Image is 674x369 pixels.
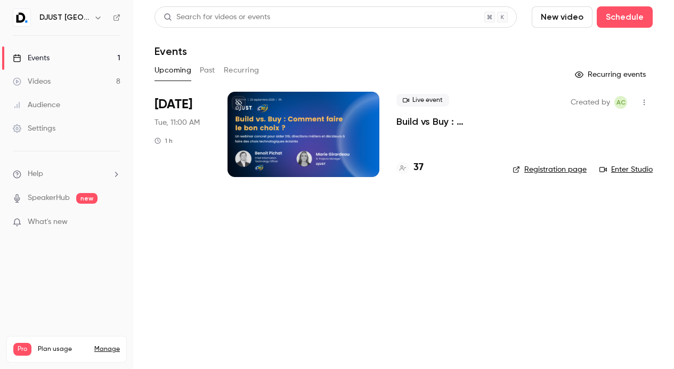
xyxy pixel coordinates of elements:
[13,343,31,356] span: Pro
[38,345,88,354] span: Plan usage
[13,76,51,87] div: Videos
[396,115,496,128] a: Build vs Buy : comment faire le bon choix ?
[155,137,173,145] div: 1 h
[616,96,626,109] span: AC
[396,161,424,175] a: 37
[13,169,120,180] li: help-dropdown-opener
[39,12,90,23] h6: DJUST [GEOGRAPHIC_DATA]
[599,164,653,175] a: Enter Studio
[94,345,120,354] a: Manage
[155,117,200,128] span: Tue, 11:00 AM
[571,96,610,109] span: Created by
[155,62,191,79] button: Upcoming
[532,6,592,28] button: New video
[13,53,50,63] div: Events
[413,161,424,175] h4: 37
[13,123,55,134] div: Settings
[28,192,70,204] a: SpeakerHub
[76,193,98,204] span: new
[224,62,259,79] button: Recurring
[13,9,30,26] img: DJUST France
[396,94,449,107] span: Live event
[28,216,68,228] span: What's new
[155,96,192,113] span: [DATE]
[108,218,120,227] iframe: Noticeable Trigger
[164,12,270,23] div: Search for videos or events
[13,100,60,110] div: Audience
[570,66,653,83] button: Recurring events
[155,45,187,58] h1: Events
[28,169,43,180] span: Help
[200,62,215,79] button: Past
[155,92,210,177] div: Sep 23 Tue, 11:00 AM (Europe/Paris)
[513,164,587,175] a: Registration page
[614,96,627,109] span: Aubéry Chauvin
[597,6,653,28] button: Schedule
